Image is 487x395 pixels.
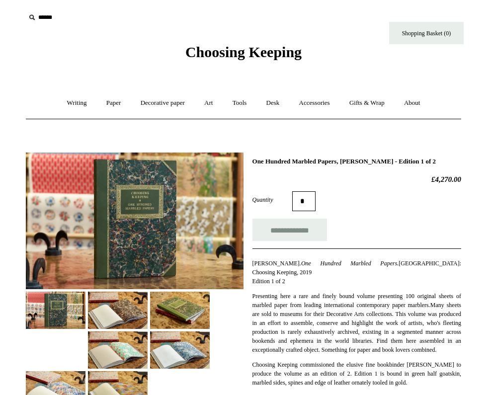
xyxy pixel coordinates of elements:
span: Presenting here a rare and finely bound volume presenting 100 original sheets of marbled paper fr... [252,293,461,309]
img: One Hundred Marbled Papers, John Jeffery - Edition 1 of 2 [26,292,85,329]
i: One Hundred Marbled Papers. [301,260,399,267]
a: About [395,90,429,116]
a: Accessories [290,90,339,116]
a: Gifts & Wrap [340,90,394,116]
img: One Hundred Marbled Papers, John Jeffery - Edition 1 of 2 [88,331,148,369]
a: Writing [58,90,96,116]
label: Quantity [252,195,292,204]
a: Tools [224,90,256,116]
a: Shopping Basket (0) [389,22,464,44]
p: Choosing Keeping commissioned the elusive fine bookbinder [PERSON_NAME] to produce the volume as ... [252,360,461,387]
a: Choosing Keeping [185,52,302,59]
a: Paper [97,90,130,116]
h1: One Hundred Marbled Papers, [PERSON_NAME] - Edition 1 of 2 [252,158,461,165]
a: Art [195,90,222,116]
img: One Hundred Marbled Papers, John Jeffery - Edition 1 of 2 [150,292,210,329]
img: One Hundred Marbled Papers, John Jeffery - Edition 1 of 2 [26,153,243,289]
img: One Hundred Marbled Papers, John Jeffery - Edition 1 of 2 [150,331,210,369]
p: Many sheets are sold to museums for their Decorative Arts collections. This volume was produced i... [252,292,461,354]
span: Choosing Keeping [185,44,302,60]
a: Desk [257,90,289,116]
a: Decorative paper [132,90,194,116]
p: [PERSON_NAME]. [GEOGRAPHIC_DATA]: Choosing Keeping, 2019 Edition 1 of 2 [252,259,461,286]
img: One Hundred Marbled Papers, John Jeffery - Edition 1 of 2 [88,292,148,329]
h2: £4,270.00 [252,175,461,184]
